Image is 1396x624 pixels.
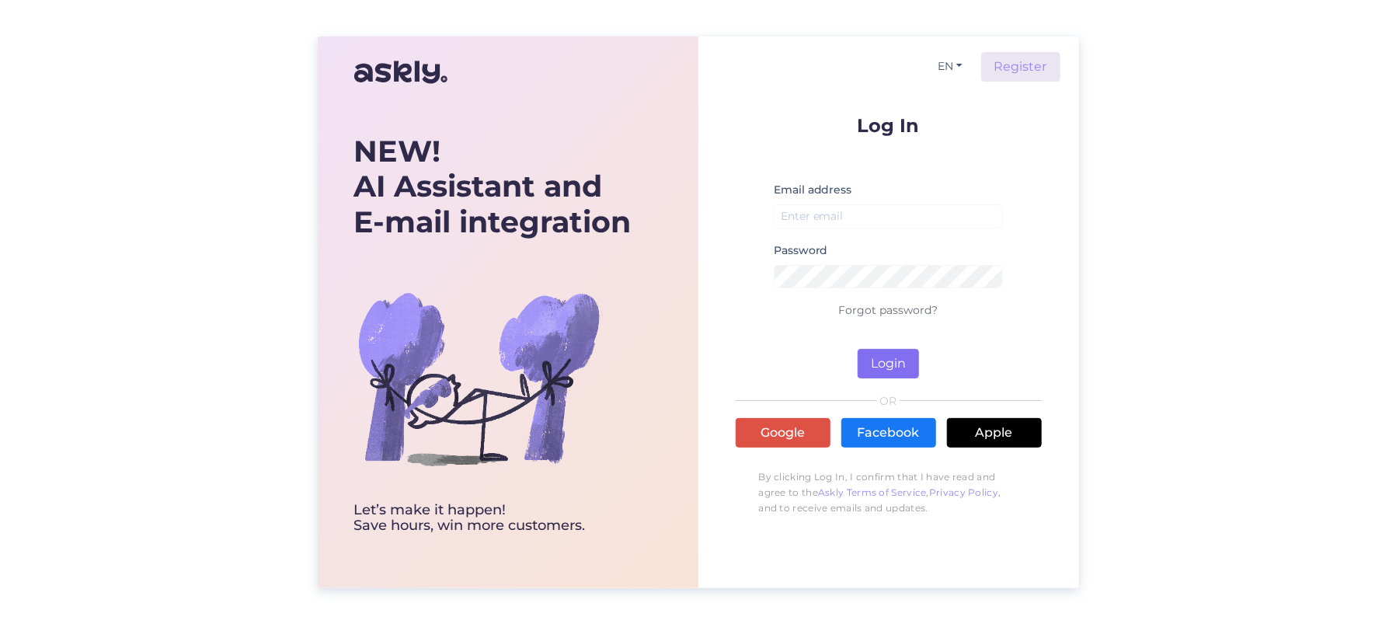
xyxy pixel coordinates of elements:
[354,503,632,534] div: Let’s make it happen! Save hours, win more customers.
[929,486,998,498] a: Privacy Policy
[736,418,830,448] a: Google
[818,486,927,498] a: Askly Terms of Service
[354,254,603,503] img: bg-askly
[354,54,447,91] img: Askly
[774,182,852,198] label: Email address
[736,462,1042,524] p: By clicking Log In, I confirm that I have read and agree to the , , and to receive emails and upd...
[774,204,1004,228] input: Enter email
[981,52,1060,82] a: Register
[947,418,1042,448] a: Apple
[736,116,1042,135] p: Log In
[839,303,938,317] a: Forgot password?
[931,55,969,78] button: EN
[841,418,936,448] a: Facebook
[354,133,441,169] b: NEW!
[877,396,900,406] span: OR
[774,242,828,259] label: Password
[858,349,919,378] button: Login
[354,134,632,240] div: AI Assistant and E-mail integration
